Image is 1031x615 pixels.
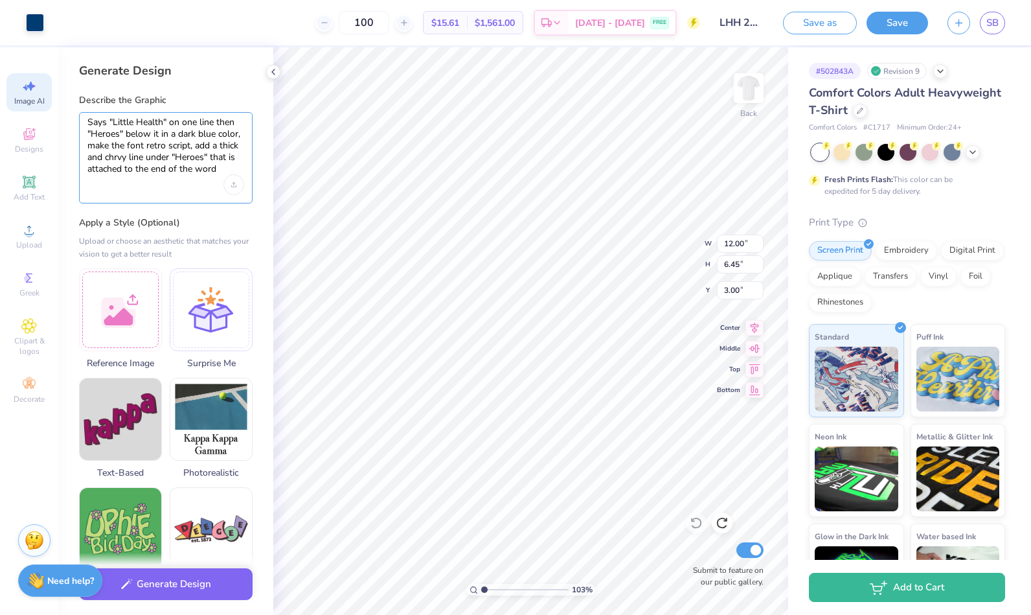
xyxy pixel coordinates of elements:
span: 103 % [572,584,593,596]
img: Photorealistic [170,378,252,460]
button: Save as [783,12,857,34]
div: This color can be expedited for 5 day delivery. [824,174,984,197]
div: Foil [960,267,991,286]
span: Text-Based [79,466,162,480]
span: Clipart & logos [6,336,52,356]
span: $15.61 [431,16,459,30]
div: Screen Print [809,241,872,261]
label: Apply a Style (Optional) [79,216,253,229]
button: Generate Design [79,568,253,600]
img: Glow in the Dark Ink [815,546,898,611]
div: Upload or choose an aesthetic that matches your vision to get a better result [79,235,253,261]
span: Decorate [14,394,45,404]
input: – – [339,11,389,34]
span: Glow in the Dark Ink [815,529,889,543]
span: FREE [653,18,666,27]
img: Metallic & Glitter Ink [916,447,1000,511]
label: Describe the Graphic [79,94,253,107]
span: Middle [717,344,740,353]
div: Upload image [223,174,244,195]
div: Revision 9 [867,63,927,79]
div: Transfers [865,267,916,286]
img: Water based Ink [916,546,1000,611]
label: Submit to feature on our public gallery. [686,564,764,588]
div: # 502843A [809,63,861,79]
input: Untitled Design [710,10,773,36]
span: Designs [15,144,43,154]
span: [DATE] - [DATE] [575,16,645,30]
div: Generate Design [79,63,253,78]
img: Neon Ink [815,447,898,511]
span: Comfort Colors Adult Heavyweight T-Shirt [809,85,1001,118]
img: Puff Ink [916,347,1000,412]
div: Vinyl [920,267,957,286]
textarea: Says "Little Health" on one line then "Heroes" below it in a dark blue color, make the font retro... [87,117,244,175]
span: Add Text [14,192,45,202]
span: Water based Ink [916,529,976,543]
span: Minimum Order: 24 + [897,122,962,133]
span: Greek [19,288,40,298]
span: Reference Image [79,356,162,370]
img: Standard [815,347,898,412]
strong: Fresh Prints Flash: [824,174,893,185]
span: # C1717 [863,122,890,133]
img: Text-Based [80,378,161,460]
span: Surprise Me [170,356,253,370]
span: Metallic & Glitter Ink [916,430,993,443]
button: Save [867,12,928,34]
div: Digital Print [941,241,1004,261]
span: Upload [16,240,42,250]
span: Image AI [14,96,45,106]
span: Photorealistic [170,466,253,480]
span: $1,561.00 [475,16,515,30]
div: Embroidery [876,241,937,261]
span: Bottom [717,386,740,395]
span: Standard [815,330,849,343]
button: Add to Cart [809,573,1005,602]
div: Print Type [809,215,1005,230]
span: Puff Ink [916,330,944,343]
img: 80s & 90s [170,488,252,570]
div: Rhinestones [809,293,872,312]
span: Center [717,323,740,332]
span: SB [986,16,999,30]
div: Applique [809,267,861,286]
span: Comfort Colors [809,122,857,133]
span: Neon Ink [815,430,846,443]
a: SB [980,12,1005,34]
div: Back [740,108,757,119]
span: Top [717,365,740,374]
img: 60s & 70s [80,488,161,570]
img: Back [736,75,762,101]
strong: Need help? [47,575,94,587]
